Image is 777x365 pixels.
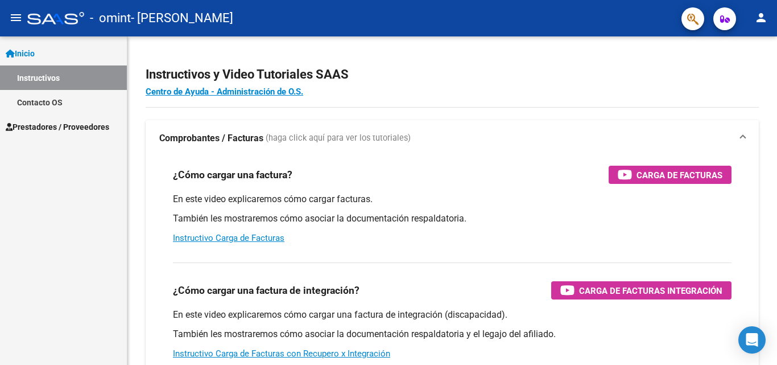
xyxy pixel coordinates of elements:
[90,6,131,31] span: - omint
[173,193,731,206] p: En este video explicaremos cómo cargar facturas.
[6,121,109,133] span: Prestadores / Proveedores
[173,233,284,243] a: Instructivo Carga de Facturas
[173,309,731,321] p: En este video explicaremos cómo cargar una factura de integración (discapacidad).
[131,6,233,31] span: - [PERSON_NAME]
[637,168,722,182] span: Carga de Facturas
[579,284,722,298] span: Carga de Facturas Integración
[146,64,759,85] h2: Instructivos y Video Tutoriales SAAS
[754,11,768,24] mat-icon: person
[173,328,731,341] p: También les mostraremos cómo asociar la documentación respaldatoria y el legajo del afiliado.
[173,167,292,183] h3: ¿Cómo cargar una factura?
[266,132,411,145] span: (haga click aquí para ver los tutoriales)
[551,281,731,300] button: Carga de Facturas Integración
[6,47,35,60] span: Inicio
[173,282,359,298] h3: ¿Cómo cargar una factura de integración?
[609,166,731,184] button: Carga de Facturas
[173,212,731,225] p: También les mostraremos cómo asociar la documentación respaldatoria.
[173,348,390,359] a: Instructivo Carga de Facturas con Recupero x Integración
[159,132,263,145] strong: Comprobantes / Facturas
[146,120,759,157] mat-expansion-panel-header: Comprobantes / Facturas (haga click aquí para ver los tutoriales)
[146,87,303,97] a: Centro de Ayuda - Administración de O.S.
[738,326,766,354] div: Open Intercom Messenger
[9,11,23,24] mat-icon: menu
